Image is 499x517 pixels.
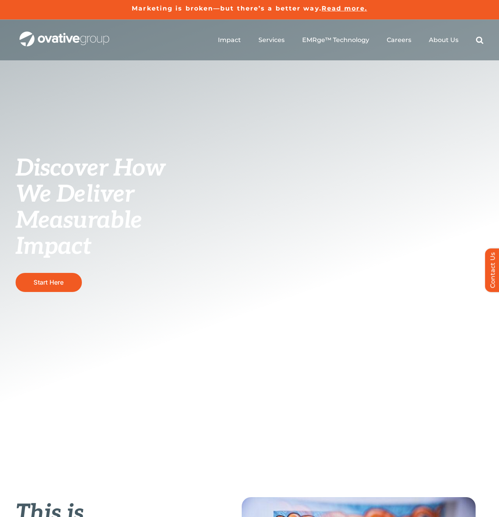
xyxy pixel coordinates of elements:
[16,155,165,183] span: Discover How
[302,36,369,44] a: EMRge™ Technology
[19,31,109,38] a: OG_Full_horizontal_WHT
[34,278,64,286] span: Start Here
[16,273,82,292] a: Start Here
[429,36,458,44] a: About Us
[258,36,285,44] a: Services
[132,5,322,12] a: Marketing is broken—but there’s a better way.
[476,36,483,44] a: Search
[218,36,241,44] a: Impact
[16,181,142,261] span: We Deliver Measurable Impact
[218,28,483,53] nav: Menu
[322,5,367,12] a: Read more.
[387,36,411,44] a: Careers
